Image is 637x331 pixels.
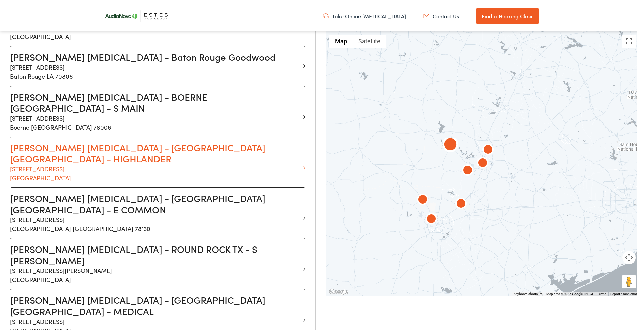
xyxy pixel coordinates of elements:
h3: [PERSON_NAME] [MEDICAL_DATA] - [GEOGRAPHIC_DATA] [GEOGRAPHIC_DATA] - E COMMON [10,191,300,214]
p: [STREET_ADDRESS] [GEOGRAPHIC_DATA] [GEOGRAPHIC_DATA] 78130 [10,214,300,232]
a: Contact Us [423,11,459,18]
a: [PERSON_NAME] [MEDICAL_DATA] - BOERNE [GEOGRAPHIC_DATA] - S MAIN [STREET_ADDRESS]Boerne [GEOGRAPH... [10,90,300,130]
a: [PERSON_NAME] [MEDICAL_DATA] - [GEOGRAPHIC_DATA] [GEOGRAPHIC_DATA] - E COMMON [STREET_ADDRESS][GE... [10,191,300,232]
img: utility icon [323,11,329,18]
h3: [PERSON_NAME] [MEDICAL_DATA] - [GEOGRAPHIC_DATA] [GEOGRAPHIC_DATA] - HIGHLANDER [10,141,300,163]
img: utility icon [423,11,429,18]
a: [PERSON_NAME] [MEDICAL_DATA] - [GEOGRAPHIC_DATA] [GEOGRAPHIC_DATA] - HIGHLANDER [STREET_ADDRESS][... [10,141,300,181]
p: [STREET_ADDRESS][PERSON_NAME] [GEOGRAPHIC_DATA] [10,265,300,283]
h3: [PERSON_NAME] [MEDICAL_DATA] - ROUND ROCK TX - S [PERSON_NAME] [10,242,300,265]
h3: [PERSON_NAME] [MEDICAL_DATA] - Baton Rouge Goodwood [10,50,300,61]
h3: [PERSON_NAME] [MEDICAL_DATA] - BOERNE [GEOGRAPHIC_DATA] - S MAIN [10,90,300,112]
a: Take Online [MEDICAL_DATA] [323,11,406,18]
a: [PERSON_NAME] [MEDICAL_DATA] - ROUND ROCK TX - S [PERSON_NAME] [STREET_ADDRESS][PERSON_NAME][GEOG... [10,242,300,283]
h3: [PERSON_NAME] [MEDICAL_DATA] - [GEOGRAPHIC_DATA] [GEOGRAPHIC_DATA] - MEDICAL [10,293,300,315]
p: [STREET_ADDRESS] Baton Rouge LA 70806 [10,61,300,79]
a: [PERSON_NAME] [MEDICAL_DATA] - Baton Rouge Goodwood [STREET_ADDRESS]Baton Rouge LA 70806 [10,50,300,79]
p: [STREET_ADDRESS] [GEOGRAPHIC_DATA] [10,163,300,181]
p: [STREET_ADDRESS] Boerne [GEOGRAPHIC_DATA] 78006 [10,112,300,130]
a: Find a Hearing Clinic [476,7,539,23]
p: [STREET_ADDRESS] [GEOGRAPHIC_DATA] [10,22,300,40]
